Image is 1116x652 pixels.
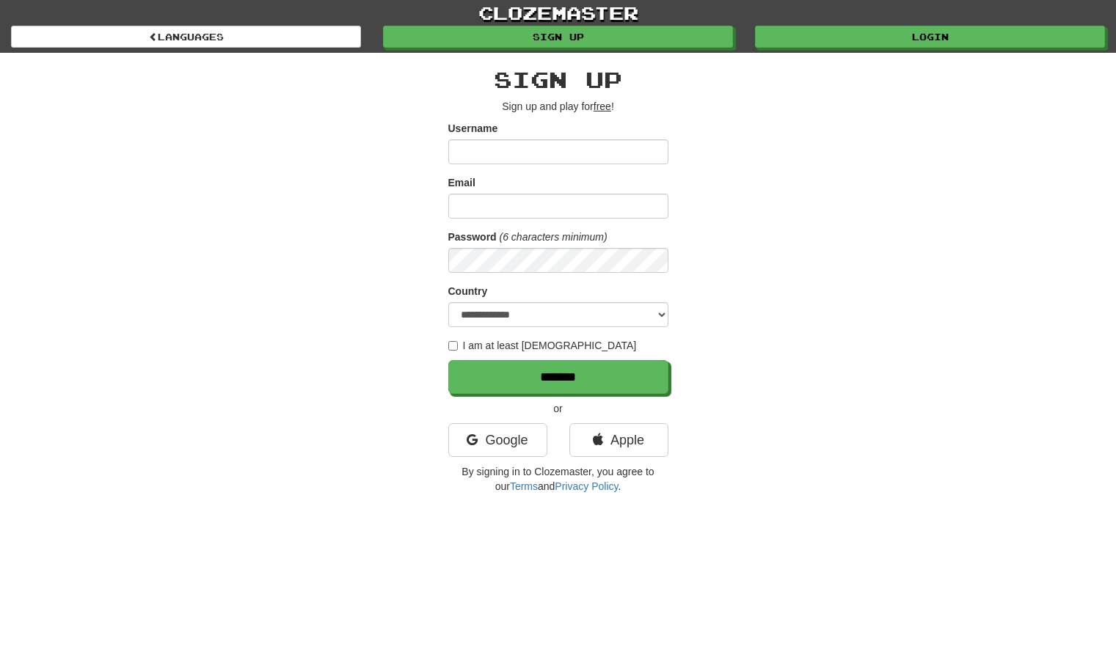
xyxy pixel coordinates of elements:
a: Login [755,26,1105,48]
em: (6 characters minimum) [500,231,608,243]
p: By signing in to Clozemaster, you agree to our and . [448,464,668,494]
a: Apple [569,423,668,457]
label: I am at least [DEMOGRAPHIC_DATA] [448,338,637,353]
p: or [448,401,668,416]
p: Sign up and play for ! [448,99,668,114]
a: Languages [11,26,361,48]
a: Terms [510,480,538,492]
label: Username [448,121,498,136]
label: Country [448,284,488,298]
a: Sign up [383,26,733,48]
a: Privacy Policy [555,480,618,492]
a: Google [448,423,547,457]
label: Password [448,230,497,244]
u: free [594,100,611,112]
input: I am at least [DEMOGRAPHIC_DATA] [448,341,458,351]
h2: Sign up [448,67,668,92]
label: Email [448,175,475,190]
